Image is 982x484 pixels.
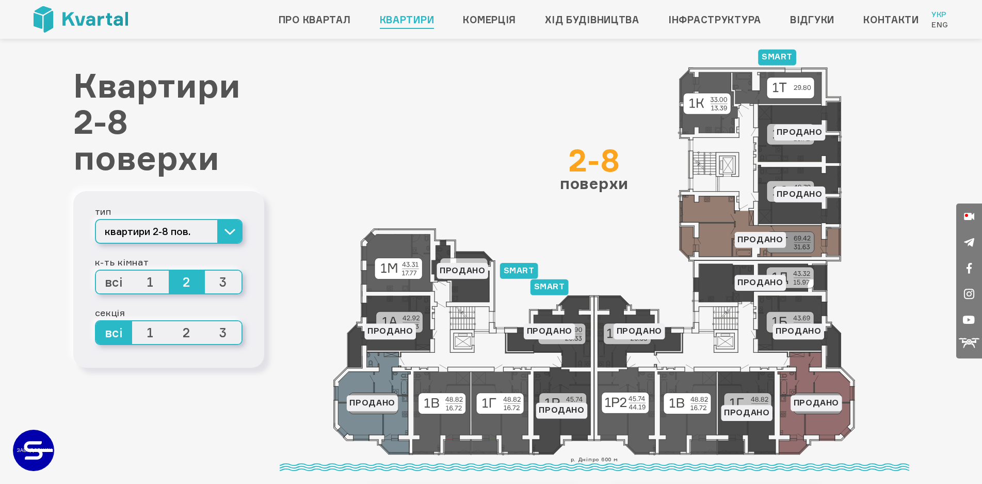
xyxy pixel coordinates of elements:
[95,204,243,219] div: тип
[668,11,761,28] a: Інфраструктура
[560,145,629,176] div: 2-8
[73,67,264,176] h1: Квартири 2-8 поверхи
[95,254,243,270] div: к-ть кімнат
[205,271,242,293] span: 3
[13,430,54,471] a: ЗАБУДОВНИК
[380,11,434,28] a: Квартири
[463,11,516,28] a: Комерція
[169,271,205,293] span: 2
[17,447,52,453] text: ЗАБУДОВНИК
[560,145,629,191] div: поверхи
[34,6,128,33] img: Kvartal
[863,11,919,28] a: Контакти
[132,271,169,293] span: 1
[545,11,639,28] a: Хід будівництва
[95,219,243,244] button: квартири 2-8 пов.
[280,455,909,471] div: р. Дніпро 600 м
[96,321,133,344] span: всі
[205,321,242,344] span: 3
[790,11,834,28] a: Відгуки
[279,11,351,28] a: Про квартал
[169,321,205,344] span: 2
[132,321,169,344] span: 1
[95,305,243,320] div: секція
[931,9,948,20] a: Укр
[931,20,948,30] a: Eng
[96,271,133,293] span: всі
